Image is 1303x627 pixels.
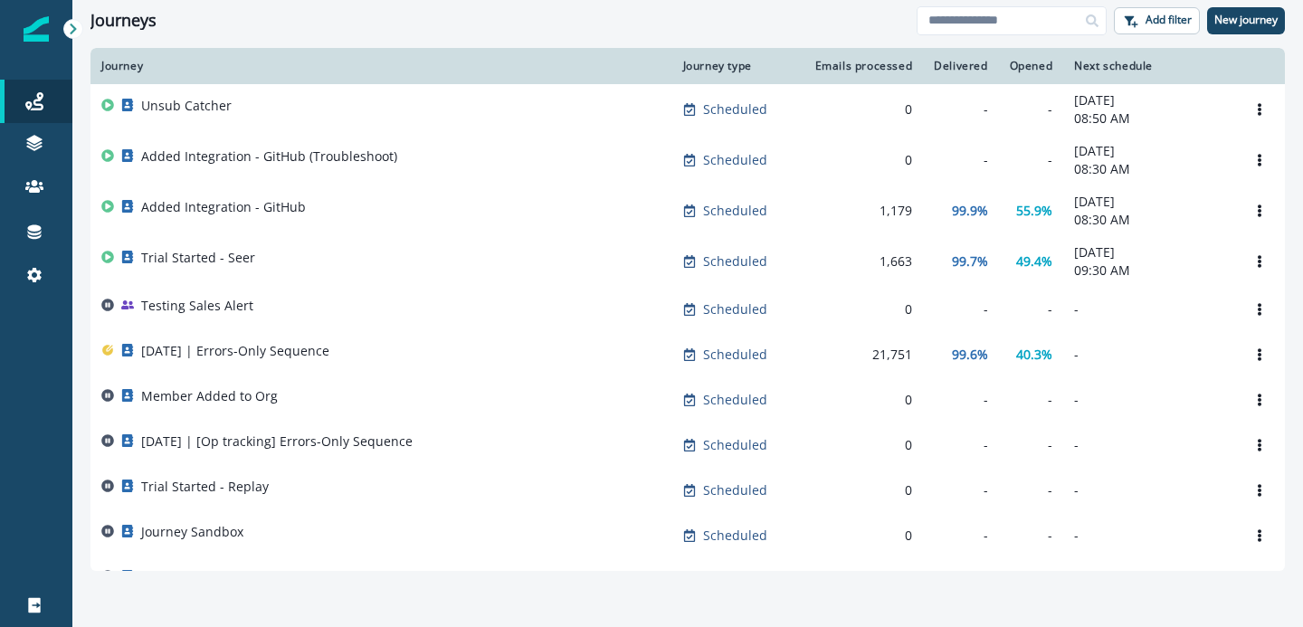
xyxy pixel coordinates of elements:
div: - [1010,300,1053,318]
a: Trial Started - SeerScheduled1,66399.7%49.4%[DATE]09:30 AMOptions [90,236,1285,287]
div: 1,179 [812,202,912,220]
p: Tracking Errors-Only Group for Expansion Campaign [141,568,460,586]
button: New journey [1207,7,1285,34]
a: Member Added to OrgScheduled0---Options [90,377,1285,423]
div: Next schedule [1074,59,1223,73]
p: 55.9% [1016,202,1052,220]
button: Options [1245,197,1274,224]
div: 21,751 [812,346,912,364]
div: - [934,481,987,499]
a: Journey SandboxScheduled0---Options [90,513,1285,558]
p: [DATE] [1074,243,1223,261]
p: Added Integration - GitHub (Troubleshoot) [141,147,397,166]
p: 08:30 AM [1074,211,1223,229]
button: Options [1245,341,1274,368]
div: - [1010,100,1053,119]
div: - [934,391,987,409]
div: 0 [812,481,912,499]
p: - [1074,346,1223,364]
p: 99.7% [952,252,988,271]
p: 99.9% [952,202,988,220]
a: Unsub CatcherScheduled0--[DATE]08:50 AMOptions [90,84,1285,135]
div: - [1010,527,1053,545]
div: - [934,436,987,454]
div: - [934,100,987,119]
p: Trial Started - Replay [141,478,269,496]
p: Added Integration - GitHub [141,198,306,216]
p: Unsub Catcher [141,97,232,115]
a: Trial Started - ReplayScheduled0---Options [90,468,1285,513]
button: Options [1245,147,1274,174]
div: - [934,151,987,169]
div: Emails processed [812,59,912,73]
p: Scheduled [703,481,767,499]
p: - [1074,391,1223,409]
div: Journey type [683,59,791,73]
img: Inflection [24,16,49,42]
div: - [1010,151,1053,169]
p: Scheduled [703,151,767,169]
button: Options [1245,386,1274,413]
a: [DATE] | Errors-Only SequenceScheduled21,75199.6%40.3%-Options [90,332,1285,377]
p: Journey Sandbox [141,523,243,541]
p: Add filter [1146,14,1192,26]
div: Delivered [934,59,987,73]
p: [DATE] | Errors-Only Sequence [141,342,329,360]
button: Add filter [1114,7,1200,34]
div: 0 [812,391,912,409]
a: Added Integration - GitHubScheduled1,17999.9%55.9%[DATE]08:30 AMOptions [90,185,1285,236]
div: - [1010,436,1053,454]
div: 0 [812,436,912,454]
p: [DATE] [1074,193,1223,211]
h1: Journeys [90,11,157,31]
p: Trial Started - Seer [141,249,255,267]
p: Scheduled [703,100,767,119]
p: Scheduled [703,436,767,454]
p: Scheduled [703,202,767,220]
a: Testing Sales AlertScheduled0---Options [90,287,1285,332]
a: Added Integration - GitHub (Troubleshoot)Scheduled0--[DATE]08:30 AMOptions [90,135,1285,185]
div: Journey [101,59,661,73]
a: Tracking Errors-Only Group for Expansion CampaignScheduled0---Options [90,558,1285,603]
div: 0 [812,300,912,318]
button: Options [1245,96,1274,123]
p: - [1074,300,1223,318]
div: - [1010,481,1053,499]
div: Opened [1010,59,1053,73]
div: - [1010,391,1053,409]
button: Options [1245,432,1274,459]
div: 0 [812,151,912,169]
p: New journey [1214,14,1278,26]
p: - [1074,481,1223,499]
p: Member Added to Org [141,387,278,405]
p: Scheduled [703,346,767,364]
p: Scheduled [703,252,767,271]
p: 08:50 AM [1074,109,1223,128]
p: Scheduled [703,391,767,409]
p: 99.6% [952,346,988,364]
p: Testing Sales Alert [141,297,253,315]
p: 40.3% [1016,346,1052,364]
button: Options [1245,248,1274,275]
button: Options [1245,567,1274,594]
p: Scheduled [703,300,767,318]
p: [DATE] [1074,142,1223,160]
p: - [1074,436,1223,454]
p: 09:30 AM [1074,261,1223,280]
button: Options [1245,522,1274,549]
p: 08:30 AM [1074,160,1223,178]
div: - [934,300,987,318]
div: 0 [812,100,912,119]
p: [DATE] | [Op tracking] Errors-Only Sequence [141,432,413,451]
a: [DATE] | [Op tracking] Errors-Only SequenceScheduled0---Options [90,423,1285,468]
div: 1,663 [812,252,912,271]
button: Options [1245,477,1274,504]
div: 0 [812,527,912,545]
p: [DATE] [1074,91,1223,109]
p: Scheduled [703,527,767,545]
button: Options [1245,296,1274,323]
p: 49.4% [1016,252,1052,271]
p: - [1074,527,1223,545]
div: - [934,527,987,545]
